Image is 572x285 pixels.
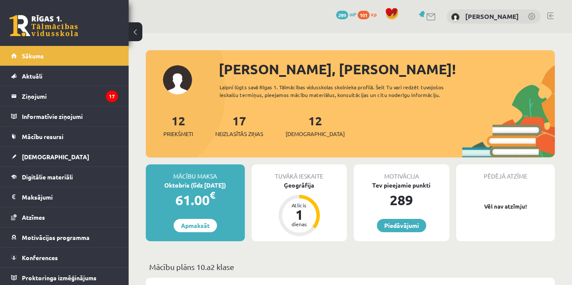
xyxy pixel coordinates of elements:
img: Alana Ļaksa [451,13,460,21]
span: Konferences [22,254,58,261]
div: Laipni lūgts savā Rīgas 1. Tālmācības vidusskolas skolnieka profilā. Šeit Tu vari redzēt tuvojošo... [220,83,465,99]
a: Apmaksāt [174,219,217,232]
span: [DEMOGRAPHIC_DATA] [22,153,89,161]
a: Mācību resursi [11,127,118,146]
div: 61.00 [146,190,245,210]
a: 12Priekšmeti [163,113,193,138]
span: 101 [358,11,370,19]
a: Piedāvājumi [377,219,426,232]
span: mP [349,11,356,18]
p: Vēl nav atzīmju! [461,202,551,211]
a: Ziņojumi17 [11,86,118,106]
div: [PERSON_NAME], [PERSON_NAME]! [219,59,555,79]
div: 1 [286,208,312,221]
legend: Maksājumi [22,187,118,207]
span: Mācību resursi [22,133,63,140]
a: Konferences [11,248,118,267]
div: Motivācija [354,164,449,181]
div: Tev pieejamie punkti [354,181,449,190]
span: [DEMOGRAPHIC_DATA] [286,130,345,138]
div: Atlicis [286,203,312,208]
a: 101 xp [358,11,381,18]
a: Digitālie materiāli [11,167,118,187]
div: dienas [286,221,312,227]
span: Atzīmes [22,213,45,221]
legend: Informatīvie ziņojumi [22,106,118,126]
a: [PERSON_NAME] [465,12,519,21]
a: [DEMOGRAPHIC_DATA] [11,147,118,167]
a: 289 mP [336,11,356,18]
span: Motivācijas programma [22,233,90,241]
a: Rīgas 1. Tālmācības vidusskola [9,15,78,36]
span: Proktoringa izmēģinājums [22,274,96,282]
a: 12[DEMOGRAPHIC_DATA] [286,113,345,138]
span: Neizlasītās ziņas [215,130,263,138]
span: xp [371,11,376,18]
span: Digitālie materiāli [22,173,73,181]
span: Sākums [22,52,44,60]
span: 289 [336,11,348,19]
div: Pēdējā atzīme [456,164,555,181]
p: Mācību plāns 10.a2 klase [149,261,551,273]
legend: Ziņojumi [22,86,118,106]
a: Maksājumi [11,187,118,207]
span: Priekšmeti [163,130,193,138]
a: Informatīvie ziņojumi [11,106,118,126]
div: Oktobris (līdz [DATE]) [146,181,245,190]
a: Motivācijas programma [11,227,118,247]
a: Sākums [11,46,118,66]
div: Mācību maksa [146,164,245,181]
a: Atzīmes [11,207,118,227]
span: € [210,189,215,201]
a: Aktuāli [11,66,118,86]
div: Ģeogrāfija [252,181,347,190]
a: 17Neizlasītās ziņas [215,113,263,138]
a: Ģeogrāfija Atlicis 1 dienas [252,181,347,237]
div: 289 [354,190,449,210]
span: Aktuāli [22,72,42,80]
div: Tuvākā ieskaite [252,164,347,181]
i: 17 [106,91,118,102]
